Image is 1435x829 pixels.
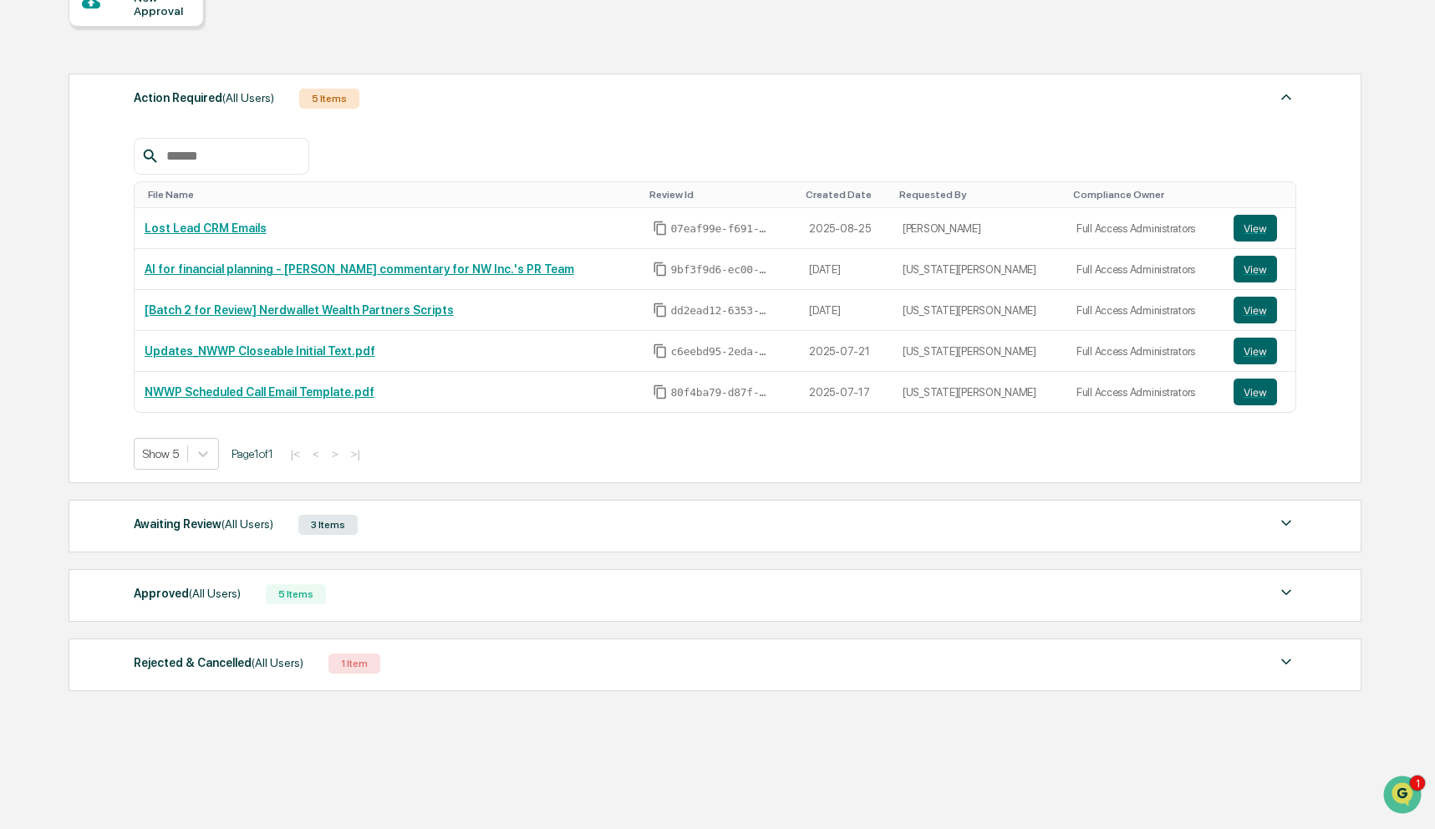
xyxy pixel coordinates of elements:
td: [US_STATE][PERSON_NAME] [893,290,1066,331]
span: 80f4ba79-d87f-4cb6-8458-b68e2bdb47c7 [671,386,771,399]
span: Data Lookup [33,328,105,345]
td: [US_STATE][PERSON_NAME] [893,331,1066,372]
span: Attestations [138,297,207,313]
a: View [1234,338,1285,364]
span: Preclearance [33,297,108,313]
span: Page 1 of 1 [232,447,273,460]
span: [DATE] [148,227,182,241]
span: dd2ead12-6353-41e4-9b21-1b0cf20a9be1 [671,304,771,318]
span: Copy Id [653,343,668,359]
a: 🔎Data Lookup [10,322,112,352]
a: NWWP Scheduled Call Email Template.pdf [145,385,374,399]
a: View [1234,379,1285,405]
p: How can we help? [17,35,304,62]
span: (All Users) [221,517,273,531]
div: Toggle SortBy [1073,189,1217,201]
div: 🖐️ [17,298,30,312]
div: Past conversations [17,186,112,199]
td: 2025-07-17 [799,372,893,412]
div: 5 Items [299,89,359,109]
div: Toggle SortBy [899,189,1060,201]
div: Toggle SortBy [148,189,636,201]
a: 🖐️Preclearance [10,290,114,320]
button: View [1234,256,1277,282]
iframe: Open customer support [1382,774,1427,819]
td: Full Access Administrators [1066,290,1224,331]
td: [US_STATE][PERSON_NAME] [893,372,1066,412]
img: 1746055101610-c473b297-6a78-478c-a979-82029cc54cd1 [17,128,47,158]
button: View [1234,379,1277,405]
button: See all [259,182,304,202]
div: Approved [134,582,241,604]
a: AI for financial planning - [PERSON_NAME] commentary for NW Inc.'s PR Team [145,262,574,276]
a: Lost Lead CRM Emails [145,221,267,235]
button: < [308,447,324,461]
a: [Batch 2 for Review] Nerdwallet Wealth Partners Scripts [145,303,454,317]
span: (All Users) [189,587,241,600]
div: Awaiting Review [134,513,273,535]
img: caret [1276,87,1296,107]
img: Jack Rasmussen [17,211,43,238]
a: 🗄️Attestations [114,290,214,320]
td: Full Access Administrators [1066,249,1224,290]
span: Pylon [166,369,202,382]
button: View [1234,297,1277,323]
span: Copy Id [653,221,668,236]
div: Rejected & Cancelled [134,652,303,674]
a: View [1234,215,1285,242]
img: 1746055101610-c473b297-6a78-478c-a979-82029cc54cd1 [33,228,47,242]
td: 2025-08-25 [799,208,893,249]
button: >| [346,447,365,461]
div: Toggle SortBy [1237,189,1289,201]
a: Powered byPylon [118,369,202,382]
span: Copy Id [653,303,668,318]
span: (All Users) [252,656,303,669]
span: [PERSON_NAME] [52,227,135,241]
span: 07eaf99e-f691-4635-bec0-b07538373424 [671,222,771,236]
button: > [327,447,343,461]
button: Start new chat [284,133,304,153]
div: Toggle SortBy [649,189,793,201]
a: View [1234,256,1285,282]
div: Toggle SortBy [806,189,886,201]
div: Action Required [134,87,274,109]
div: 5 Items [266,584,326,604]
td: [PERSON_NAME] [893,208,1066,249]
div: We're available if you need us! [75,145,230,158]
td: Full Access Administrators [1066,372,1224,412]
span: 9bf3f9d6-ec00-4609-a326-e373718264ae [671,263,771,277]
span: (All Users) [222,91,274,104]
td: [DATE] [799,290,893,331]
input: Clear [43,76,276,94]
span: c6eebd95-2eda-47bf-a497-3eb1b7318b58 [671,345,771,359]
span: Copy Id [653,262,668,277]
td: Full Access Administrators [1066,331,1224,372]
button: View [1234,338,1277,364]
div: 1 Item [328,654,380,674]
td: Full Access Administrators [1066,208,1224,249]
div: 🔎 [17,330,30,343]
span: • [139,227,145,241]
img: 8933085812038_c878075ebb4cc5468115_72.jpg [35,128,65,158]
td: 2025-07-21 [799,331,893,372]
div: 🗄️ [121,298,135,312]
div: 3 Items [298,515,358,535]
img: caret [1276,513,1296,533]
button: |< [286,447,305,461]
button: View [1234,215,1277,242]
img: caret [1276,582,1296,603]
div: Start new chat [75,128,274,145]
td: [DATE] [799,249,893,290]
img: caret [1276,652,1296,672]
a: View [1234,297,1285,323]
td: [US_STATE][PERSON_NAME] [893,249,1066,290]
a: Updates_NWWP Closeable Initial Text.pdf [145,344,375,358]
span: Copy Id [653,384,668,399]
